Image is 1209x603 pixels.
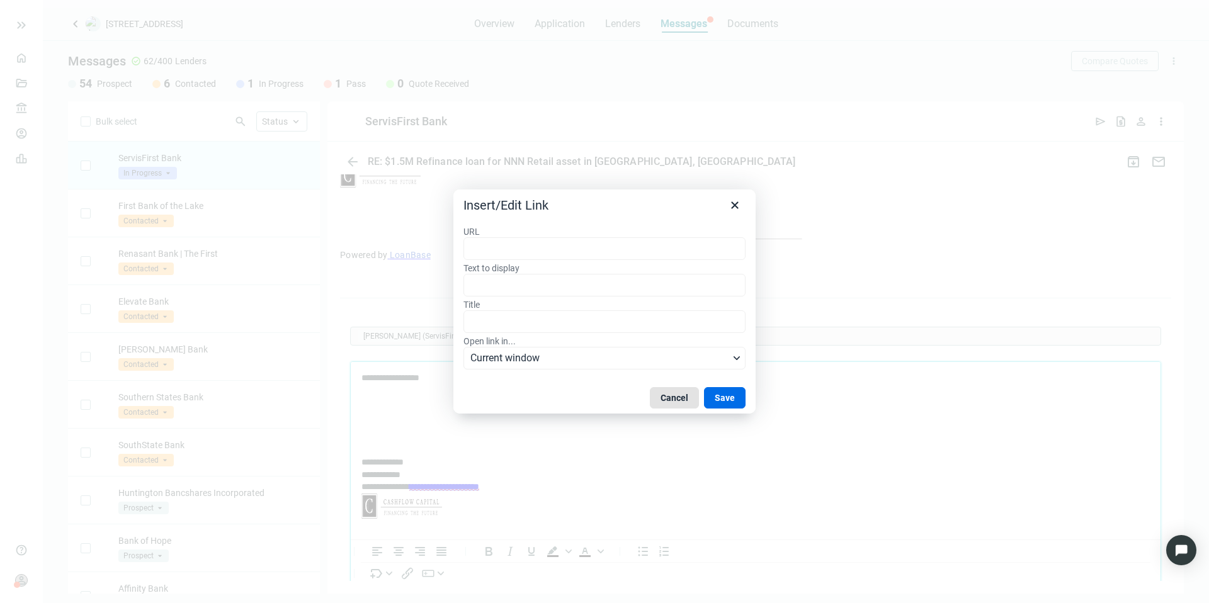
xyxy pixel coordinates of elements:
button: Cancel [650,387,699,409]
label: Text to display [463,262,746,274]
div: Insert/Edit Link [463,197,548,213]
button: Close [724,194,746,216]
button: Open link in... [463,347,746,369]
label: URL [463,226,746,237]
span: Current window [470,351,729,366]
body: Rich Text Area. Press ALT-0 for help. [10,10,800,161]
label: Open link in... [463,335,746,347]
button: Save [704,387,746,409]
label: Title [463,299,746,310]
div: Open Intercom Messenger [1166,535,1196,565]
